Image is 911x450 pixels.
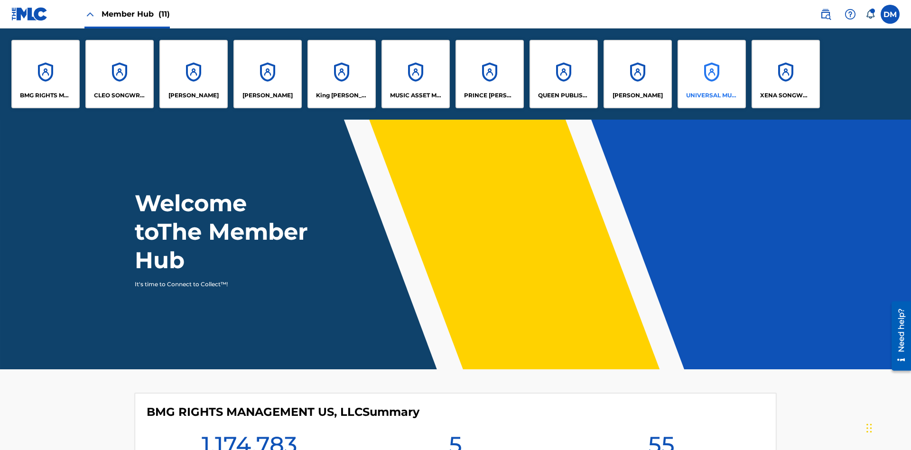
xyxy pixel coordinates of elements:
[84,9,96,20] img: Close
[168,91,219,100] p: ELVIS COSTELLO
[94,91,146,100] p: CLEO SONGWRITER
[390,91,442,100] p: MUSIC ASSET MANAGEMENT (MAM)
[135,280,299,289] p: It's time to Connect to Collect™!
[604,40,672,108] a: Accounts[PERSON_NAME]
[881,5,900,24] div: User Menu
[455,40,524,108] a: AccountsPRINCE [PERSON_NAME]
[20,91,72,100] p: BMG RIGHTS MANAGEMENT US, LLC
[242,91,293,100] p: EYAMA MCSINGER
[85,40,154,108] a: AccountsCLEO SONGWRITER
[464,91,516,100] p: PRINCE MCTESTERSON
[841,5,860,24] div: Help
[884,298,911,375] iframe: Resource Center
[752,40,820,108] a: AccountsXENA SONGWRITER
[147,405,419,419] h4: BMG RIGHTS MANAGEMENT US, LLC
[820,9,831,20] img: search
[530,40,598,108] a: AccountsQUEEN PUBLISHA
[316,91,368,100] p: King McTesterson
[538,91,590,100] p: QUEEN PUBLISHA
[158,9,170,19] span: (11)
[613,91,663,100] p: RONALD MCTESTERSON
[678,40,746,108] a: AccountsUNIVERSAL MUSIC PUB GROUP
[760,91,812,100] p: XENA SONGWRITER
[865,9,875,19] div: Notifications
[686,91,738,100] p: UNIVERSAL MUSIC PUB GROUP
[864,404,911,450] iframe: Chat Widget
[845,9,856,20] img: help
[11,7,48,21] img: MLC Logo
[866,414,872,442] div: Drag
[159,40,228,108] a: Accounts[PERSON_NAME]
[307,40,376,108] a: AccountsKing [PERSON_NAME]
[233,40,302,108] a: Accounts[PERSON_NAME]
[11,40,80,108] a: AccountsBMG RIGHTS MANAGEMENT US, LLC
[102,9,170,19] span: Member Hub
[135,189,312,274] h1: Welcome to The Member Hub
[381,40,450,108] a: AccountsMUSIC ASSET MANAGEMENT (MAM)
[816,5,835,24] a: Public Search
